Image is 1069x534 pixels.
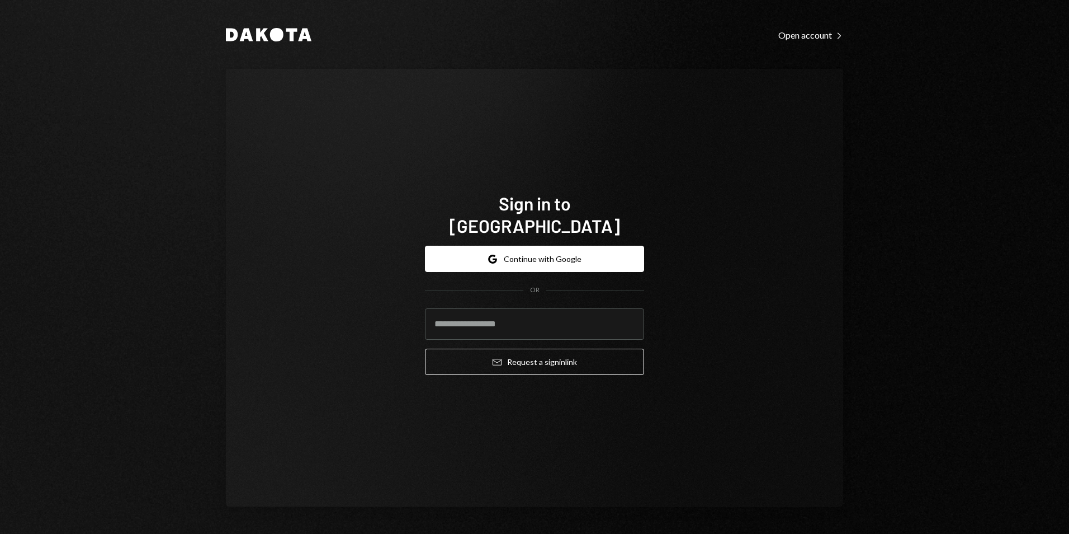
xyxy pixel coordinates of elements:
[425,246,644,272] button: Continue with Google
[425,349,644,375] button: Request a signinlink
[778,29,843,41] a: Open account
[778,30,843,41] div: Open account
[425,192,644,237] h1: Sign in to [GEOGRAPHIC_DATA]
[530,285,540,295] div: OR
